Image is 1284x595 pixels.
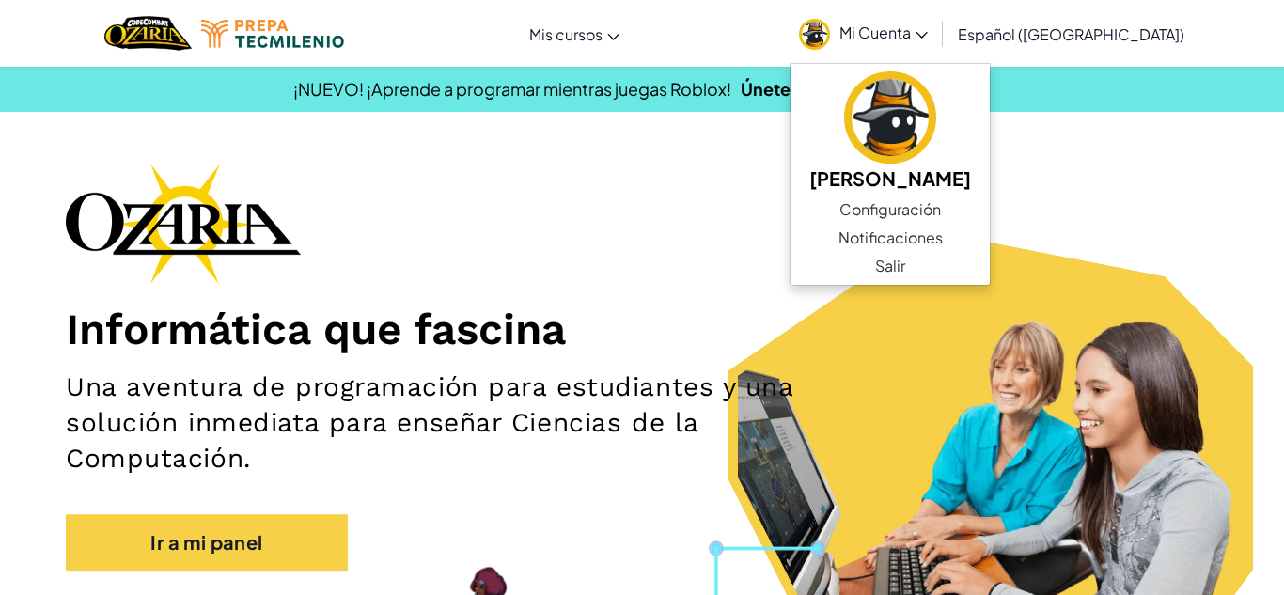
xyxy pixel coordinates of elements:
a: Notificaciones [791,224,990,252]
a: Mi Cuenta [790,4,937,63]
span: Mis cursos [529,24,603,44]
img: Ozaria branding logo [66,164,301,284]
span: Mi Cuenta [839,23,928,42]
span: Notificaciones [838,227,943,249]
h5: [PERSON_NAME] [809,164,971,193]
span: Español ([GEOGRAPHIC_DATA]) [958,24,1184,44]
a: [PERSON_NAME] [791,69,990,196]
img: avatar [799,19,830,50]
a: Únete a la Lista de Espera Beta. [741,78,992,100]
img: Home [104,14,192,53]
h2: Una aventura de programación para estudiantes y una solución inmediata para enseñar Ciencias de l... [66,369,838,477]
a: Ir a mi panel [66,514,348,571]
img: Tecmilenio logo [201,20,344,48]
a: Configuración [791,196,990,224]
span: ¡NUEVO! ¡Aprende a programar mientras juegas Roblox! [293,78,731,100]
a: Salir [791,252,990,280]
a: Mis cursos [520,8,629,59]
img: avatar [844,71,936,164]
a: Español ([GEOGRAPHIC_DATA]) [948,8,1194,59]
h1: Informática que fascina [66,303,1218,355]
a: Ozaria by CodeCombat logo [104,14,192,53]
